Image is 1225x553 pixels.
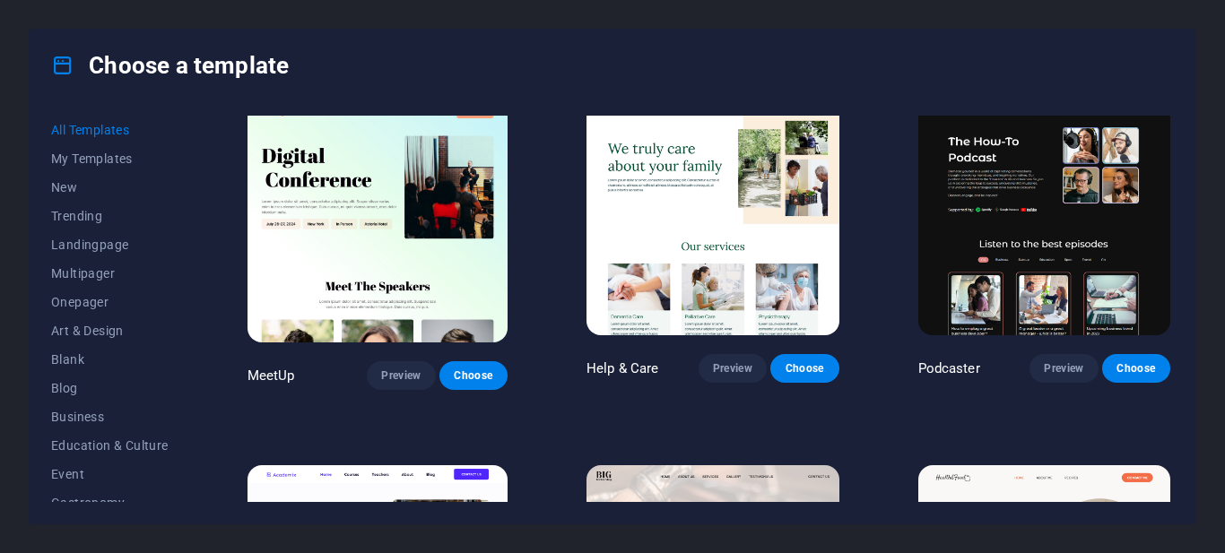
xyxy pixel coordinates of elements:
button: Multipager [51,259,169,288]
span: Education & Culture [51,438,169,453]
p: Podcaster [918,359,980,377]
img: Help & Care [586,103,838,335]
span: My Templates [51,151,169,166]
span: Event [51,467,169,481]
button: Business [51,402,169,431]
button: Preview [699,354,767,383]
img: Podcaster [918,103,1171,335]
button: Choose [1102,354,1170,383]
button: Landingpage [51,230,169,259]
button: Education & Culture [51,431,169,460]
span: Preview [713,361,752,376]
span: Blank [51,352,169,367]
button: Choose [439,361,508,390]
span: Trending [51,209,169,223]
button: Onepager [51,288,169,316]
button: New [51,173,169,202]
img: MeetUp [248,103,508,343]
span: Multipager [51,266,169,281]
button: Choose [770,354,838,383]
span: Art & Design [51,324,169,338]
button: Event [51,460,169,488]
button: Gastronomy [51,488,169,517]
span: Business [51,410,169,424]
h4: Choose a template [51,51,289,80]
span: Preview [1044,361,1083,376]
button: Trending [51,202,169,230]
span: Landingpage [51,238,169,252]
span: All Templates [51,123,169,137]
button: My Templates [51,144,169,173]
span: Choose [1116,361,1156,376]
button: Art & Design [51,316,169,345]
span: Preview [381,368,421,383]
span: Gastronomy [51,496,169,510]
span: New [51,180,169,194]
p: MeetUp [248,367,295,385]
span: Blog [51,381,169,395]
span: Choose [785,361,824,376]
button: Blank [51,345,169,374]
button: Blog [51,374,169,402]
button: Preview [367,361,435,390]
button: Preview [1030,354,1098,383]
span: Choose [454,368,493,383]
span: Onepager [51,295,169,309]
button: All Templates [51,116,169,144]
p: Help & Care [586,359,659,377]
